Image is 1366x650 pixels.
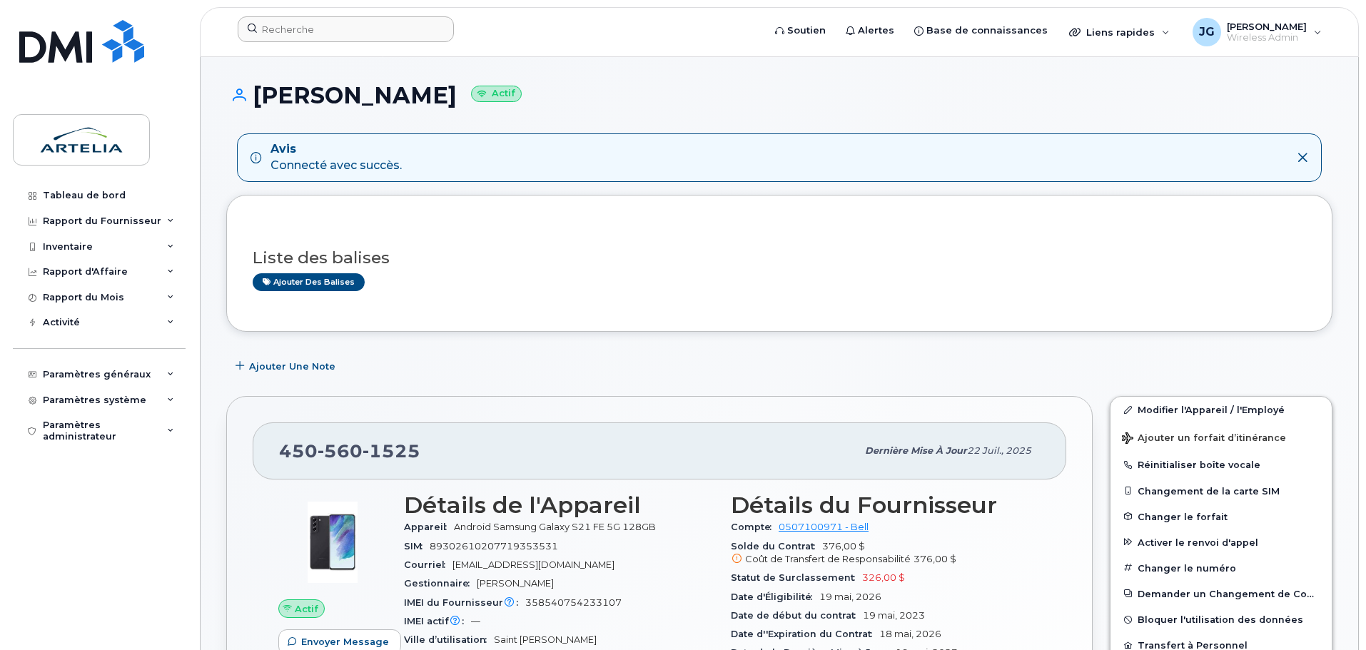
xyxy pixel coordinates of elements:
[477,578,554,589] span: [PERSON_NAME]
[1110,397,1332,422] a: Modifier l'Appareil / l'Employé
[1110,606,1332,632] button: Bloquer l'utilisation des données
[318,440,363,462] span: 560
[1138,511,1228,522] span: Changer le forfait
[731,541,822,552] span: Solde du Contrat
[914,554,956,564] span: 376,00 $
[279,440,420,462] span: 450
[404,616,471,626] span: IMEI actif
[863,610,925,621] span: 19 mai, 2023
[404,541,430,552] span: SIM
[731,492,1041,518] h3: Détails du Fournisseur
[731,541,1041,567] span: 376,00 $
[967,445,1031,456] span: 22 juil., 2025
[226,83,1332,108] h1: [PERSON_NAME]
[290,499,375,585] img: image20231002-3703462-abbrul.jpeg
[226,353,348,379] button: Ajouter une Note
[363,440,420,462] span: 1525
[404,492,714,518] h3: Détails de l'Appareil
[731,629,879,639] span: Date d''Expiration du Contrat
[1110,452,1332,477] button: Réinitialiser boîte vocale
[471,86,522,102] small: Actif
[731,522,779,532] span: Compte
[249,360,335,373] span: Ajouter une Note
[1138,537,1258,547] span: Activer le renvoi d'appel
[745,554,911,564] span: Coût de Transfert de Responsabilité
[471,616,480,626] span: —
[452,559,614,570] span: [EMAIL_ADDRESS][DOMAIN_NAME]
[301,635,389,649] span: Envoyer Message
[865,445,967,456] span: Dernière mise à jour
[430,541,558,552] span: 89302610207719353531
[404,559,452,570] span: Courriel
[404,522,454,532] span: Appareil
[879,629,941,639] span: 18 mai, 2026
[1110,581,1332,606] button: Demander un Changement de Compte
[779,522,869,532] a: 0507100971 - Bell
[731,591,819,602] span: Date d'Éligibilité
[270,141,402,158] strong: Avis
[819,591,881,602] span: 19 mai, 2026
[270,141,402,174] div: Connecté avec succès.
[1110,529,1332,555] button: Activer le renvoi d'appel
[731,610,863,621] span: Date de début du contrat
[404,578,477,589] span: Gestionnaire
[1110,478,1332,504] button: Changement de la carte SIM
[295,602,318,616] span: Actif
[525,597,622,608] span: 358540754233107
[404,634,494,645] span: Ville d’utilisation
[862,572,905,583] span: 326,00 $
[1110,422,1332,452] button: Ajouter un forfait d’itinérance
[253,273,365,291] a: Ajouter des balises
[1122,432,1286,446] span: Ajouter un forfait d’itinérance
[454,522,656,532] span: Android Samsung Galaxy S21 FE 5G 128GB
[494,634,597,645] span: Saint [PERSON_NAME]
[1110,504,1332,529] button: Changer le forfait
[253,249,1306,267] h3: Liste des balises
[731,572,862,583] span: Statut de Surclassement
[404,597,525,608] span: IMEI du Fournisseur
[1110,555,1332,581] button: Changer le numéro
